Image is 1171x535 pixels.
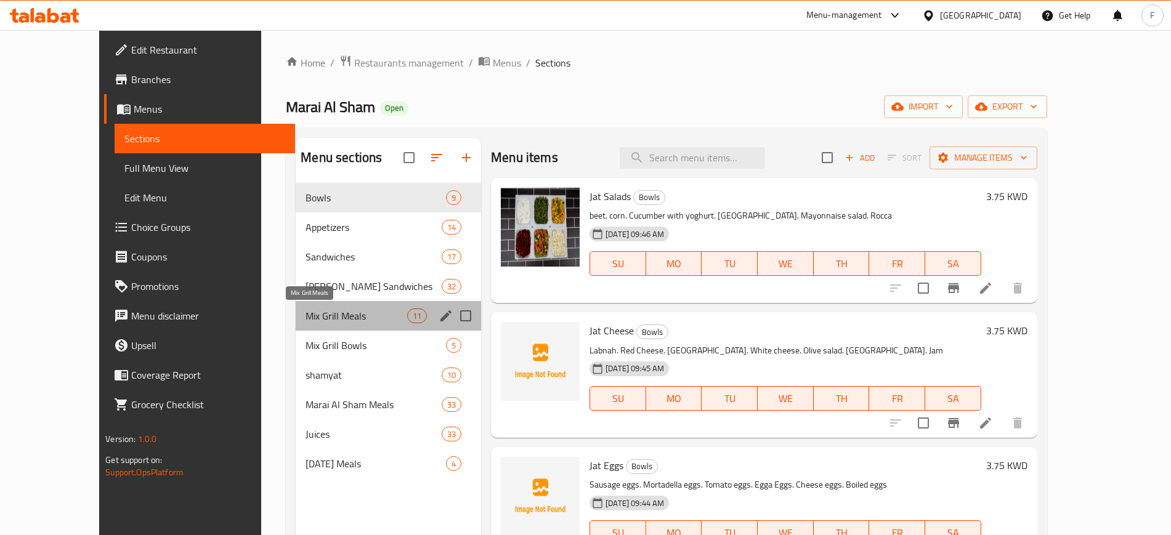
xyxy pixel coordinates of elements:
[986,322,1027,339] h6: 3.75 KWD
[590,208,981,223] p: beet. corn. Cucumber with yoghurt. [GEOGRAPHIC_DATA]. Mayonnaise salad. Rocca
[296,301,481,331] div: Mix Grill Meals11edit
[758,386,814,411] button: WE
[296,242,481,272] div: Sandwiches17
[874,390,920,408] span: FR
[296,178,481,483] nav: Menu sections
[306,308,407,323] span: Mix Grill Meals
[306,249,442,264] span: Sandwiches
[124,190,285,205] span: Edit Menu
[968,95,1047,118] button: export
[595,390,641,408] span: SU
[131,249,285,264] span: Coupons
[354,55,464,70] span: Restaurants management
[131,368,285,382] span: Coverage Report
[601,228,669,240] span: [DATE] 09:46 AM
[894,99,953,115] span: import
[814,386,870,411] button: TH
[501,322,580,401] img: Jat Cheese
[452,143,481,172] button: Add section
[446,456,461,471] div: items
[939,408,968,438] button: Branch-specific-item
[124,161,285,175] span: Full Menu View
[442,220,461,235] div: items
[590,343,981,358] p: Labnah. Red Cheese. [GEOGRAPHIC_DATA]. White cheese. Olive salad. [GEOGRAPHIC_DATA]. Jam
[396,145,422,171] span: Select all sections
[910,410,936,436] span: Select to update
[626,459,657,473] span: Bowls
[442,369,461,381] span: 10
[869,251,925,276] button: FR
[105,431,136,447] span: Version:
[306,338,446,353] div: Mix Grill Bowls
[590,456,623,475] span: Jat Eggs
[590,187,631,206] span: Jat Salads
[814,251,870,276] button: TH
[306,279,442,294] div: Shami Sandwiches
[105,464,184,480] a: Support.OpsPlatform
[138,431,157,447] span: 1.0.0
[840,148,880,167] button: Add
[296,212,481,242] div: Appetizers14
[104,390,294,419] a: Grocery Checklist
[306,190,446,205] span: Bowls
[131,308,285,323] span: Menu disclaimer
[478,55,521,71] a: Menus
[501,188,580,267] img: Jat Salads
[843,151,877,165] span: Add
[651,390,697,408] span: MO
[115,153,294,183] a: Full Menu View
[442,399,461,411] span: 33
[880,148,930,167] span: Select section first
[446,190,461,205] div: items
[380,103,408,113] span: Open
[702,386,758,411] button: TU
[131,72,285,87] span: Branches
[306,397,442,412] span: Marai Al Sham Meals
[758,251,814,276] button: WE
[286,55,325,70] a: Home
[633,190,665,205] div: Bowls
[306,368,442,382] div: shamyat
[306,456,446,471] div: Ramadan Meals
[930,147,1037,169] button: Manage items
[651,255,697,273] span: MO
[819,255,865,273] span: TH
[131,338,285,353] span: Upsell
[296,419,481,449] div: Juices33
[469,55,473,70] li: /
[814,145,840,171] span: Select section
[104,65,294,94] a: Branches
[763,390,809,408] span: WE
[296,390,481,419] div: Marai Al Sham Meals33
[104,301,294,331] a: Menu disclaimer
[124,131,285,146] span: Sections
[306,279,442,294] span: [PERSON_NAME] Sandwiches
[978,281,993,296] a: Edit menu item
[910,275,936,301] span: Select to update
[442,428,461,440] span: 33
[437,307,455,325] button: edit
[442,251,461,263] span: 17
[590,321,634,340] span: Jat Cheese
[819,390,865,408] span: TH
[296,360,481,390] div: shamyat10
[939,273,968,303] button: Branch-specific-item
[869,386,925,411] button: FR
[707,390,753,408] span: TU
[330,55,334,70] li: /
[595,255,641,273] span: SU
[286,55,1047,71] nav: breadcrumb
[590,251,646,276] button: SU
[339,55,464,71] a: Restaurants management
[1003,273,1032,303] button: delete
[601,363,669,374] span: [DATE] 09:45 AM
[422,143,452,172] span: Sort sections
[296,183,481,212] div: Bowls9
[306,220,442,235] span: Appetizers
[115,124,294,153] a: Sections
[702,251,758,276] button: TU
[590,386,646,411] button: SU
